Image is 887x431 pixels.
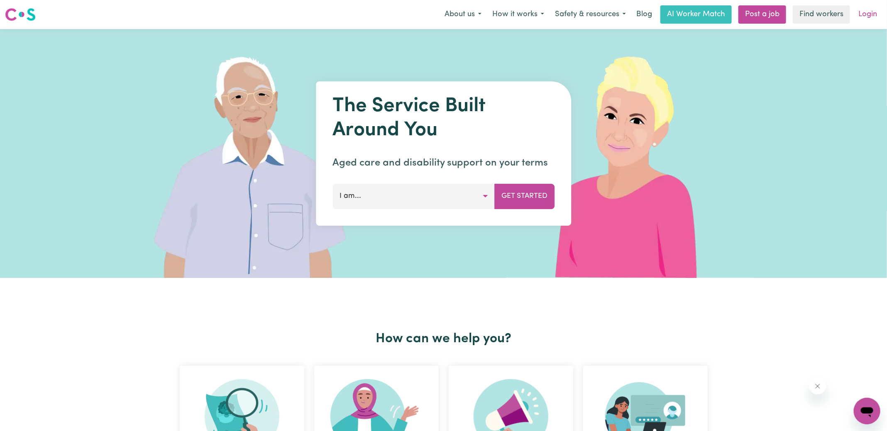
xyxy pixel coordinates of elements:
a: Post a job [738,5,786,24]
p: Aged care and disability support on your terms [332,156,555,170]
button: About us [439,6,487,23]
h1: The Service Built Around You [332,95,555,142]
img: Careseekers logo [5,7,36,22]
a: Blog [631,5,657,24]
a: Find workers [793,5,850,24]
h2: How can we help you? [175,331,713,347]
a: AI Worker Match [660,5,732,24]
button: I am... [332,184,495,209]
iframe: Button to launch messaging window [854,398,880,424]
button: How it works [487,6,550,23]
a: Careseekers logo [5,5,36,24]
span: Need any help? [5,6,50,12]
button: Get Started [494,184,555,209]
iframe: Close message [809,378,826,394]
a: Login [853,5,882,24]
button: Safety & resources [550,6,631,23]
